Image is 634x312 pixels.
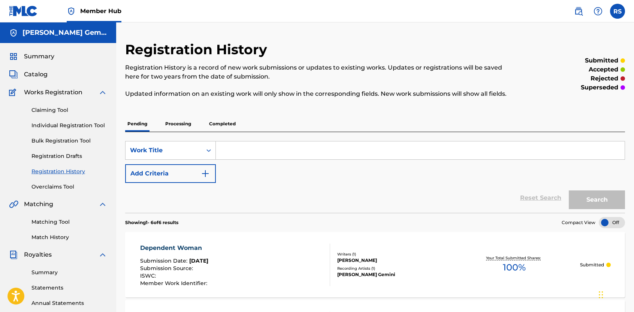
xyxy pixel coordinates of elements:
a: Statements [31,284,107,292]
div: Help [591,4,606,19]
span: [DATE] [189,257,208,264]
img: expand [98,88,107,97]
button: Add Criteria [125,164,216,183]
span: Submission Source : [140,265,195,272]
img: Royalties [9,250,18,259]
a: Annual Statements [31,299,107,307]
img: 9d2ae6d4665cec9f34b9.svg [201,169,210,178]
span: Catalog [24,70,48,79]
a: Matching Tool [31,218,107,226]
span: Submission Date : [140,257,189,264]
span: Summary [24,52,54,61]
a: CatalogCatalog [9,70,48,79]
a: Public Search [571,4,586,19]
div: Work Title [130,146,197,155]
a: SummarySummary [9,52,54,61]
img: Accounts [9,28,18,37]
p: Completed [207,116,238,132]
img: Works Registration [9,88,19,97]
span: Member Work Identifier : [140,280,209,287]
div: Dependent Woman [140,244,209,253]
img: expand [98,200,107,209]
img: help [594,7,603,16]
span: ISWC : [140,272,158,279]
a: Summary [31,269,107,276]
p: submitted [585,56,618,65]
span: Member Hub [80,7,121,15]
a: Individual Registration Tool [31,122,107,129]
a: Dependent WomanSubmission Date:[DATE]Submission Source:ISWC:Member Work Identifier:Writers (1)[PE... [125,232,625,297]
h2: Registration History [125,41,271,58]
img: expand [98,250,107,259]
p: Updated information on an existing work will only show in the corresponding fields. New work subm... [125,89,510,98]
span: Matching [24,200,53,209]
iframe: Chat Widget [597,276,634,312]
a: Match History [31,233,107,241]
img: Top Rightsholder [67,7,76,16]
img: Matching [9,200,18,209]
span: Works Registration [24,88,82,97]
span: Compact View [562,219,595,226]
div: Drag [599,284,603,306]
img: MLC Logo [9,6,38,16]
span: 100 % [503,261,526,274]
form: Search Form [125,141,625,213]
div: [PERSON_NAME] Gemini [337,271,449,278]
img: Catalog [9,70,18,79]
span: Royalties [24,250,52,259]
p: Showing 1 - 6 of 6 results [125,219,178,226]
p: superseded [581,83,618,92]
a: Registration Drafts [31,152,107,160]
img: search [574,7,583,16]
img: Summary [9,52,18,61]
p: Registration History is a record of new work submissions or updates to existing works. Updates or... [125,63,510,81]
div: Recording Artists ( 1 ) [337,266,449,271]
p: Pending [125,116,150,132]
a: Overclaims Tool [31,183,107,191]
a: Claiming Tool [31,106,107,114]
p: Submitted [580,261,604,268]
div: Writers ( 1 ) [337,251,449,257]
a: Registration History [31,168,107,175]
p: Processing [163,116,193,132]
p: rejected [591,74,618,83]
iframe: Resource Center [613,201,634,261]
div: [PERSON_NAME] [337,257,449,264]
p: Your Total Submitted Shares: [486,255,543,261]
div: User Menu [610,4,625,19]
a: Bulk Registration Tool [31,137,107,145]
h5: Richelle Gemini [22,28,107,37]
p: accepted [589,65,618,74]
